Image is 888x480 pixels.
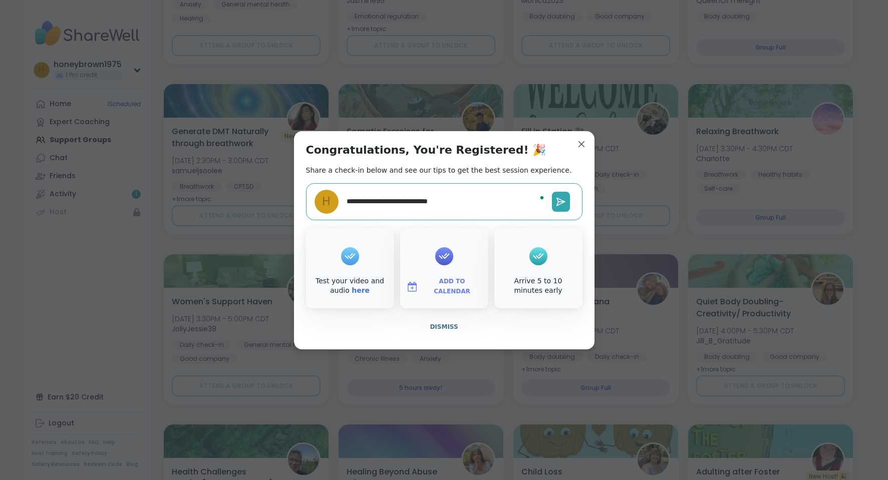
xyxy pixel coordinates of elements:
span: Add to Calendar [422,277,482,296]
img: ShareWell Logomark [406,281,418,293]
textarea: To enrich screen reader interactions, please activate Accessibility in Grammarly extension settings [343,192,548,211]
div: Arrive 5 to 10 minutes early [496,276,580,296]
div: Test your video and audio [308,276,392,296]
h1: Congratulations, You're Registered! 🎉 [306,143,546,157]
button: Dismiss [306,316,582,337]
span: Dismiss [430,323,458,330]
button: Add to Calendar [402,276,486,297]
a: here [352,286,370,294]
span: h [322,193,331,210]
h2: Share a check-in below and see our tips to get the best session experience. [306,165,572,175]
